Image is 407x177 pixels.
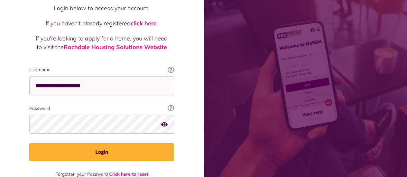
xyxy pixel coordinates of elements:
[109,171,148,177] a: Click here to reset
[36,4,168,13] p: Login below to access your account.
[29,105,174,112] label: Password
[131,20,157,27] a: click here
[36,34,168,51] p: If you're looking to apply for a home, you will need to visit the
[64,43,167,51] a: Rochdale Housing Solutions Website
[29,66,174,73] label: Username
[36,19,168,28] p: If you haven't already registered .
[55,171,108,177] span: Forgotten your Password
[29,143,174,161] button: Login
